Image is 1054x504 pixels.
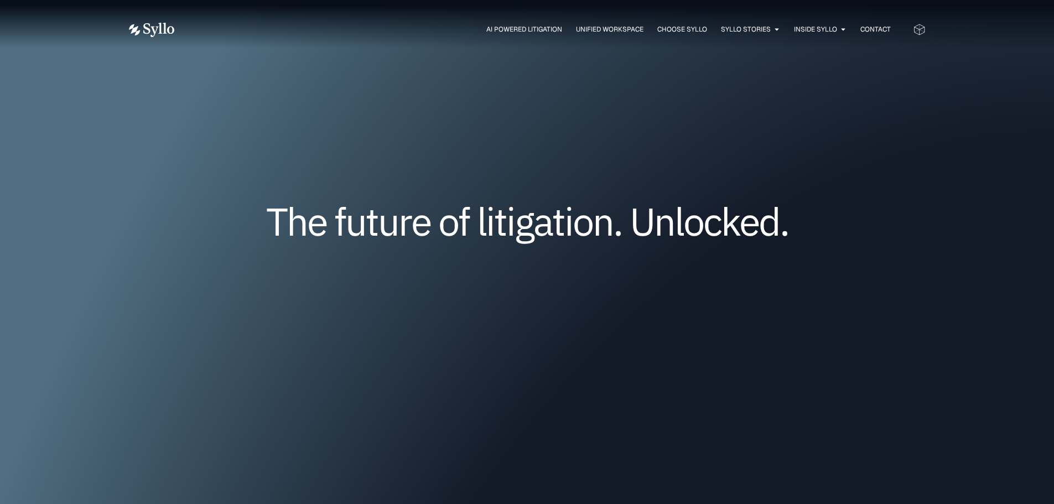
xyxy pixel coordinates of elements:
a: AI Powered Litigation [486,24,562,34]
h1: The future of litigation. Unlocked. [195,203,859,240]
nav: Menu [196,24,891,35]
a: Inside Syllo [794,24,837,34]
img: Vector [129,23,174,37]
a: Contact [860,24,891,34]
a: Unified Workspace [576,24,643,34]
a: Syllo Stories [721,24,771,34]
a: Choose Syllo [657,24,707,34]
div: Menu Toggle [196,24,891,35]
